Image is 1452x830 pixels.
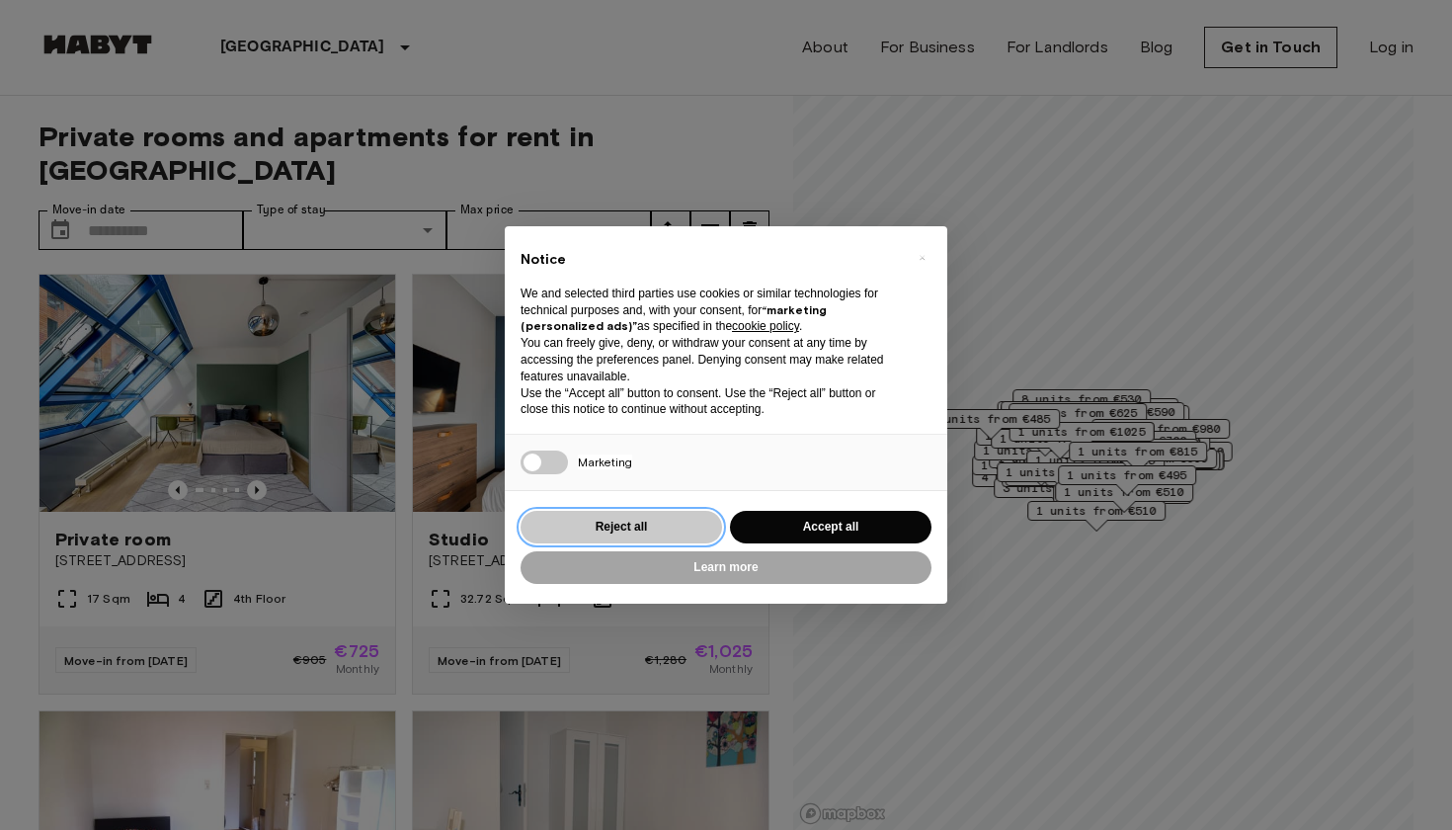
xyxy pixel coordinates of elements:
button: Close this notice [906,242,937,274]
h2: Notice [521,250,900,270]
span: Marketing [578,455,632,469]
button: Reject all [521,511,722,543]
strong: “marketing (personalized ads)” [521,302,827,334]
p: You can freely give, deny, or withdraw your consent at any time by accessing the preferences pane... [521,335,900,384]
span: × [919,246,926,270]
p: We and selected third parties use cookies or similar technologies for technical purposes and, wit... [521,286,900,335]
a: cookie policy [732,319,799,333]
p: Use the “Accept all” button to consent. Use the “Reject all” button or close this notice to conti... [521,385,900,419]
button: Learn more [521,551,931,584]
button: Accept all [730,511,931,543]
